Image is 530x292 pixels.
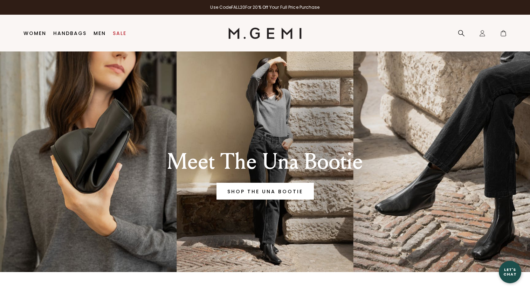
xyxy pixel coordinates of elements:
div: Let's Chat [499,267,521,276]
a: Women [23,30,46,36]
img: M.Gemi [228,28,302,39]
strong: FALL20 [231,4,245,10]
div: Meet The Una Bootie [144,149,387,174]
a: Men [94,30,106,36]
a: Banner primary button [216,183,314,200]
a: Sale [113,30,126,36]
a: Handbags [53,30,87,36]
